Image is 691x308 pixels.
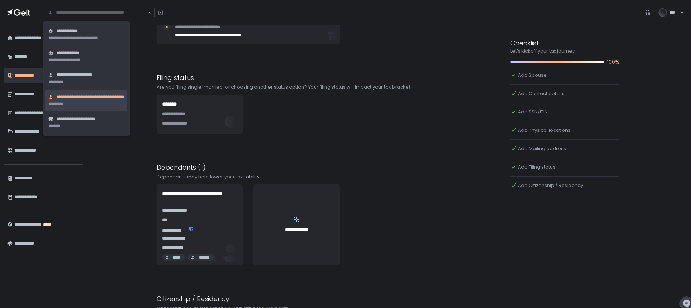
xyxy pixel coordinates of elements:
[518,182,583,189] span: Add Citizenship / Residency
[157,174,438,180] div: Dependents may help lower your tax liability.
[518,127,570,134] span: Add Physical locations
[48,9,147,16] input: Search for option
[518,146,566,152] span: Add Mailing address
[518,109,548,115] span: Add SSN/ITIN
[518,72,547,79] span: Add Spouse
[157,162,438,172] div: Dependents (1)
[518,90,564,97] span: Add Contact details
[510,38,620,48] div: Checklist
[157,294,438,304] div: Citizenship / Residency
[510,48,620,54] div: Let's kickoff your tax journey
[157,73,438,82] div: Filing status
[518,164,555,170] span: Add Filing status
[43,5,152,20] div: Search for option
[607,58,619,66] span: 100%
[157,84,438,90] div: Are you filing single, married, or choosing another status option? Your filing status will impact...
